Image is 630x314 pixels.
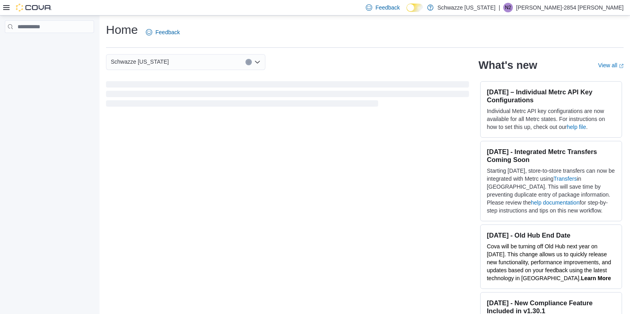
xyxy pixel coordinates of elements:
[487,107,615,131] p: Individual Metrc API key configurations are now available for all Metrc states. For instructions ...
[619,64,624,68] svg: External link
[531,199,579,206] a: help documentation
[106,22,138,38] h1: Home
[245,59,252,65] button: Clear input
[487,88,615,104] h3: [DATE] – Individual Metrc API Key Configurations
[567,124,586,130] a: help file
[581,275,611,281] a: Learn More
[487,243,611,281] span: Cova will be turning off Old Hub next year on [DATE]. This change allows us to quickly release ne...
[16,4,52,12] img: Cova
[479,59,537,72] h2: What's new
[254,59,261,65] button: Open list of options
[106,83,469,108] span: Loading
[406,4,423,12] input: Dark Mode
[375,4,400,12] span: Feedback
[111,57,169,66] span: Schwazze [US_STATE]
[598,62,624,68] a: View allExternal link
[499,3,500,12] p: |
[438,3,496,12] p: Schwazze [US_STATE]
[5,35,94,54] nav: Complex example
[505,3,511,12] span: N2
[143,24,183,40] a: Feedback
[487,167,615,215] p: Starting [DATE], store-to-store transfers can now be integrated with Metrc using in [GEOGRAPHIC_D...
[553,176,577,182] a: Transfers
[487,231,615,239] h3: [DATE] - Old Hub End Date
[155,28,180,36] span: Feedback
[516,3,624,12] p: [PERSON_NAME]-2854 [PERSON_NAME]
[487,148,615,164] h3: [DATE] - Integrated Metrc Transfers Coming Soon
[503,3,513,12] div: Norberto-2854 Hernandez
